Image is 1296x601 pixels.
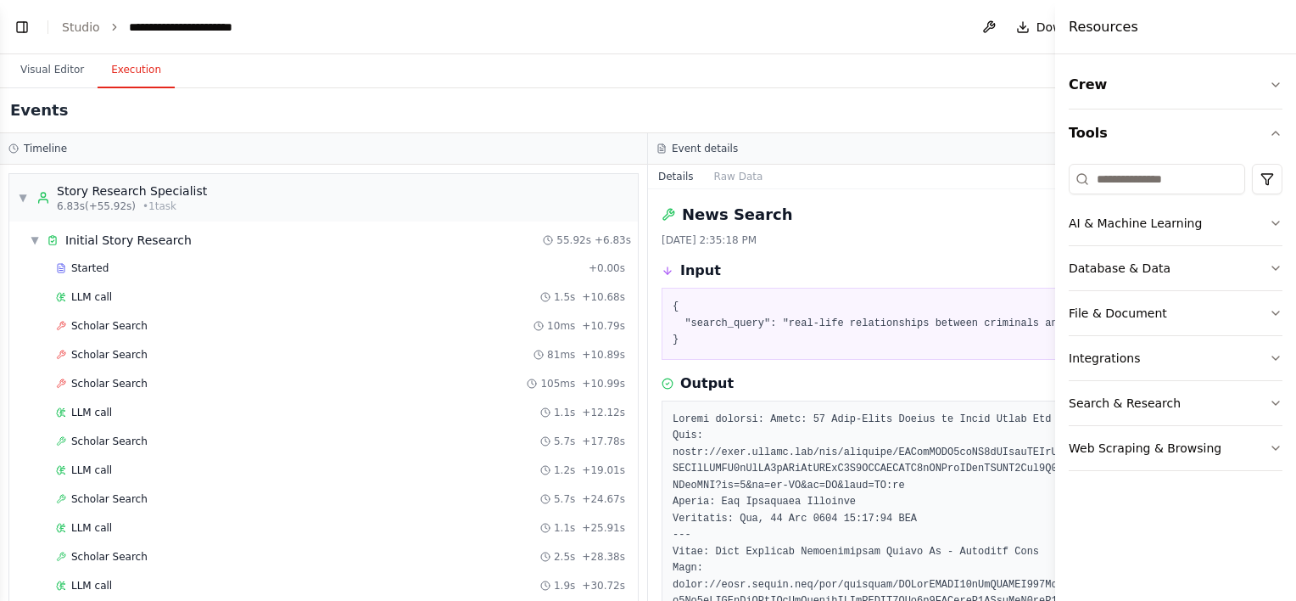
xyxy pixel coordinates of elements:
span: • 1 task [142,199,176,213]
h3: Output [680,374,734,394]
button: Visual Editor [7,53,98,88]
span: + 10.68s [582,290,625,304]
span: 1.9s [554,579,575,593]
span: + 24.67s [582,492,625,506]
nav: breadcrumb [62,19,271,36]
span: + 10.99s [582,377,625,390]
span: Download [1036,19,1096,36]
span: 10ms [547,319,575,333]
button: AI & Machine Learning [1069,201,1282,245]
div: [DATE] 2:35:18 PM [662,233,1282,247]
span: + 0.00s [589,261,625,275]
span: + 17.78s [582,435,625,448]
button: Execution [98,53,175,88]
button: Tools [1069,110,1282,157]
button: Web Scraping & Browsing [1069,426,1282,470]
button: Show left sidebar [10,15,34,39]
span: + 28.38s [582,550,625,564]
span: LLM call [71,463,112,477]
div: Story Research Specialist [57,183,207,199]
span: + 10.79s [582,319,625,333]
span: Scholar Search [71,377,148,390]
span: 5.7s [554,492,575,506]
span: + 6.83s [595,233,631,247]
button: File & Document [1069,291,1282,335]
span: + 30.72s [582,579,625,593]
button: Details [648,165,704,188]
span: 2.5s [554,550,575,564]
div: Tools [1069,157,1282,485]
span: Scholar Search [71,435,148,448]
span: + 10.89s [582,348,625,362]
span: Scholar Search [71,319,148,333]
h3: Input [680,261,721,281]
h2: Events [10,98,68,122]
button: Integrations [1069,336,1282,380]
span: 1.1s [554,406,575,419]
div: Initial Story Research [65,232,192,249]
span: 1.1s [554,521,575,535]
h3: Timeline [24,142,67,155]
button: Download [1009,12,1103,42]
h2: News Search [682,203,793,227]
button: Search & Research [1069,381,1282,425]
span: LLM call [71,290,112,304]
span: + 25.91s [582,521,625,535]
span: LLM call [71,521,112,535]
span: ▼ [18,191,28,205]
pre: { "search_query": "real-life relationships between criminals and civilians" } [673,299,1271,349]
span: LLM call [71,579,112,593]
span: 105ms [540,377,575,390]
span: LLM call [71,406,112,419]
button: Crew [1069,61,1282,109]
button: Raw Data [704,165,774,188]
span: 1.2s [554,463,575,477]
span: + 12.12s [582,406,625,419]
h3: Event details [672,142,738,155]
h4: Resources [1069,17,1138,37]
span: 5.7s [554,435,575,448]
span: 1.5s [554,290,575,304]
span: + 19.01s [582,463,625,477]
span: Started [71,261,109,275]
span: 81ms [547,348,575,362]
a: Studio [62,20,100,34]
span: 55.92s [556,233,591,247]
button: Database & Data [1069,246,1282,290]
span: Scholar Search [71,348,148,362]
span: Scholar Search [71,550,148,564]
span: ▼ [30,233,40,247]
span: Scholar Search [71,492,148,506]
span: 6.83s (+55.92s) [57,199,136,213]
